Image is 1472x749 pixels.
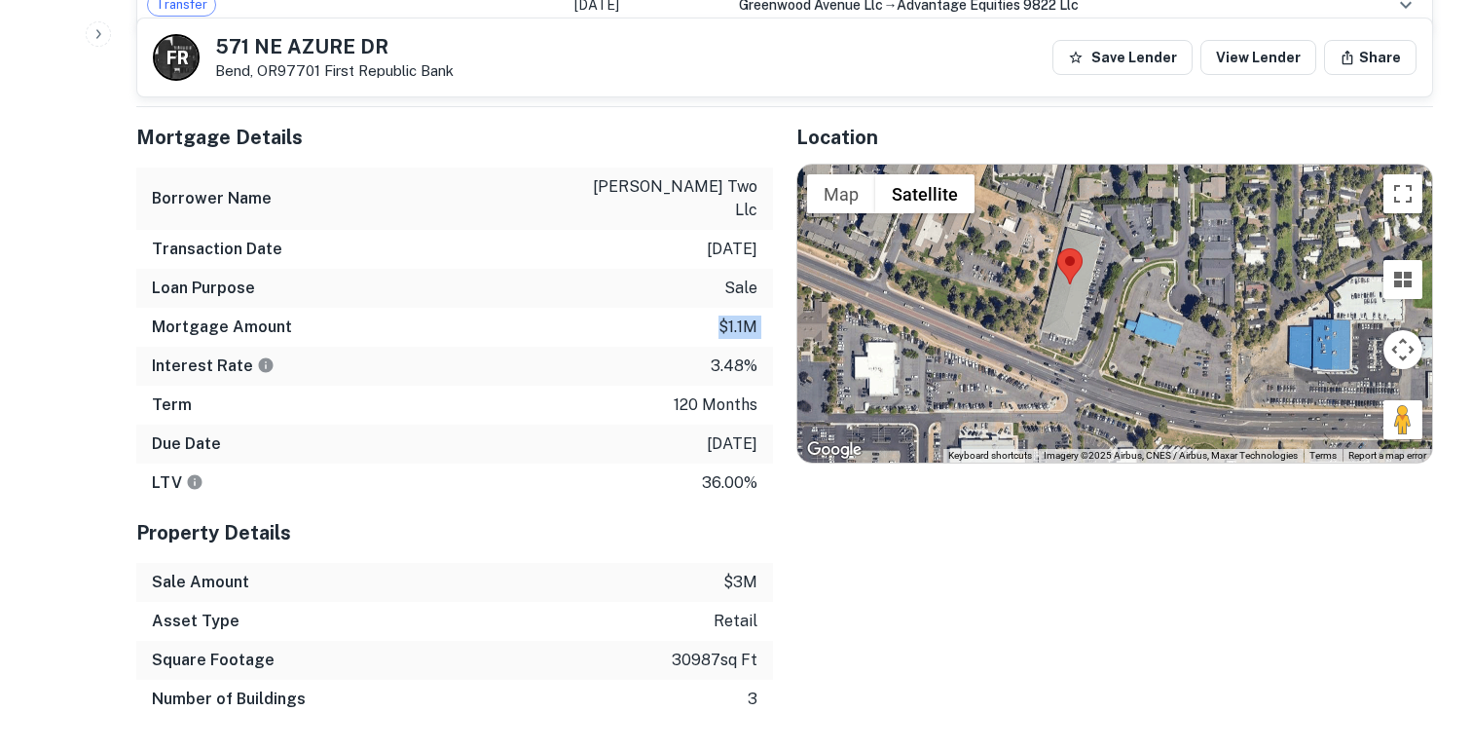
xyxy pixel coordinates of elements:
h6: Number of Buildings [152,688,306,711]
p: $1.1m [718,316,757,339]
p: $3m [723,571,757,594]
button: Share [1324,40,1417,75]
svg: LTVs displayed on the website are for informational purposes only and may be reported incorrectly... [186,473,203,491]
h5: Mortgage Details [136,123,773,152]
h6: LTV [152,471,203,495]
h5: 571 NE AZURE DR [215,37,454,56]
a: Report a map error [1348,450,1426,461]
button: Tilt map [1383,260,1422,299]
p: [PERSON_NAME] two llc [582,175,757,222]
button: Keyboard shortcuts [948,449,1032,463]
a: F R [153,34,200,81]
img: Google [802,437,866,463]
h6: Asset Type [152,610,239,633]
h6: Interest Rate [152,355,275,378]
p: 120 months [674,393,757,417]
p: 3 [748,688,757,711]
button: Toggle fullscreen view [1383,174,1422,213]
button: Map camera controls [1383,330,1422,369]
button: Drag Pegman onto the map to open Street View [1383,400,1422,439]
span: Imagery ©2025 Airbus, CNES / Airbus, Maxar Technologies [1044,450,1298,461]
button: Show satellite imagery [875,174,975,213]
a: Open this area in Google Maps (opens a new window) [802,437,866,463]
p: [DATE] [707,238,757,261]
iframe: Chat Widget [1375,593,1472,687]
a: First Republic Bank [324,62,454,79]
p: sale [724,277,757,300]
h6: Transaction Date [152,238,282,261]
svg: The interest rates displayed on the website are for informational purposes only and may be report... [257,356,275,374]
h6: Mortgage Amount [152,316,292,339]
p: 36.00% [702,471,757,495]
h6: Square Footage [152,649,275,672]
p: 3.48% [711,355,757,378]
h6: Sale Amount [152,571,249,594]
button: Show street map [807,174,875,213]
h5: Location [796,123,1433,152]
a: View Lender [1200,40,1316,75]
p: [DATE] [707,432,757,456]
p: Bend, OR97701 [215,62,454,80]
p: 30987 sq ft [672,649,757,672]
h6: Term [152,393,192,417]
p: F R [166,45,187,71]
h5: Property Details [136,518,773,547]
p: retail [714,610,757,633]
h6: Due Date [152,432,221,456]
a: Terms (opens in new tab) [1309,450,1337,461]
button: Save Lender [1052,40,1193,75]
h6: Loan Purpose [152,277,255,300]
h6: Borrower Name [152,187,272,210]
